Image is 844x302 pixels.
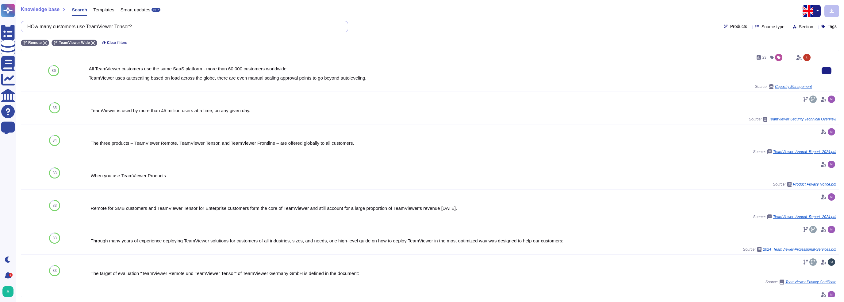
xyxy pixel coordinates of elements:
span: Clear filters [107,41,127,45]
span: Source: [765,280,836,284]
span: 83 [53,236,57,240]
div: Through many years of experience deploying TeamViewer solutions for customers of all industries, ... [91,238,836,243]
span: Section [799,25,813,29]
span: Source: [749,117,836,122]
span: 83 [53,204,57,207]
span: Knowledge base [21,7,59,12]
img: user [828,128,835,135]
button: user [1,285,18,298]
img: user [828,291,835,298]
input: Search a question or template... [24,21,342,32]
img: en [803,5,815,17]
span: TeamViewer Privacy Certificate [785,280,836,284]
span: Templates [93,7,114,12]
div: Remote for SMB customers and TeamViewer Tensor for Enterprise customers form the core of TeamView... [91,206,836,210]
span: 85 [53,106,57,110]
span: 84 [53,139,57,142]
span: Smart updates [121,7,151,12]
div: All TeamViewer customers use the same SaaS platform - more than 60,000 customers worldwide. TeamV... [89,66,812,80]
span: 86 [52,69,56,73]
span: TeamViewer_Annual_Report_2024.pdf [773,215,836,219]
span: Source: [773,182,836,187]
div: 1 [9,273,13,277]
span: TeamViewer Security Technical Overview [769,117,836,121]
span: 83 [53,171,57,175]
span: Source: [743,247,836,252]
span: Search [72,7,87,12]
img: user [2,286,13,297]
span: 2024_TeamViewer-Professional-Services.pdf [763,248,836,251]
div: BETA [152,8,160,12]
div: The target of evaluation "TeamViewer Remote und TeamViewer Tensor" of TeamViewer Germany GmbH is ... [91,271,836,276]
div: TeamViewer is used by more than 45 million users at a time, on any given day. [91,108,836,113]
span: TeamViewer_Annual_Report_2024.pdf [773,150,836,154]
img: user [828,96,835,103]
img: user [828,226,835,233]
img: user [828,161,835,168]
span: Source type [762,25,785,29]
span: 83 [53,269,57,273]
span: Source: [753,214,836,219]
div: When you use TeamViewer Products [91,173,836,178]
span: Source: [755,84,812,89]
img: user [803,54,811,61]
span: Products [730,24,747,29]
span: TeamViewer Wide [59,41,90,45]
span: Tags [827,24,837,29]
span: Remote [28,41,42,45]
span: Capacity Management [775,85,812,88]
img: user [828,258,835,266]
span: Source: [753,149,836,154]
span: Product Privacy Notice.pdf [793,182,836,186]
div: The three products – TeamViewer Remote, TeamViewer Tensor, and TeamViewer Frontline – are offered... [91,141,836,145]
span: 23 [762,56,766,59]
img: user [828,193,835,201]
